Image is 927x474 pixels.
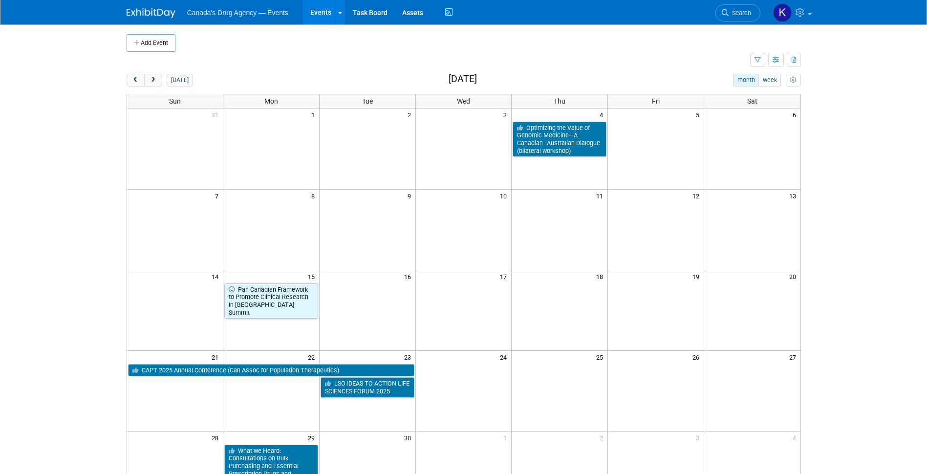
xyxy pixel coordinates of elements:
[499,351,511,363] span: 24
[695,431,704,444] span: 3
[128,364,414,377] a: CAPT 2025 Annual Conference (Can Assoc for Population Therapeutics)
[144,74,162,86] button: next
[321,377,414,397] a: LSO IDEAS TO ACTION LIFE SCIENCES FORUM 2025
[758,74,781,86] button: week
[127,34,175,52] button: Add Event
[691,351,704,363] span: 26
[788,190,800,202] span: 13
[499,190,511,202] span: 10
[691,190,704,202] span: 12
[554,97,565,105] span: Thu
[187,9,288,17] span: Canada's Drug Agency — Events
[513,122,606,157] a: Optimizing the Value of Genomic Medicine—A Canadian–Australian Dialogue (bilateral workshop)
[449,74,477,85] h2: [DATE]
[127,8,175,18] img: ExhibitDay
[786,74,800,86] button: myCustomButton
[788,351,800,363] span: 27
[310,108,319,121] span: 1
[788,270,800,282] span: 20
[691,270,704,282] span: 19
[407,108,415,121] span: 2
[595,351,607,363] span: 25
[403,270,415,282] span: 16
[652,97,660,105] span: Fri
[307,431,319,444] span: 29
[695,108,704,121] span: 5
[211,431,223,444] span: 28
[790,77,797,84] i: Personalize Calendar
[599,431,607,444] span: 2
[211,270,223,282] span: 14
[595,270,607,282] span: 18
[502,108,511,121] span: 3
[362,97,373,105] span: Tue
[457,97,470,105] span: Wed
[403,431,415,444] span: 30
[169,97,181,105] span: Sun
[310,190,319,202] span: 8
[211,108,223,121] span: 31
[599,108,607,121] span: 4
[792,431,800,444] span: 4
[214,190,223,202] span: 7
[307,351,319,363] span: 22
[264,97,278,105] span: Mon
[127,74,145,86] button: prev
[499,270,511,282] span: 17
[224,283,318,319] a: Pan-Canadian Framework to Promote Clinical Research in [GEOGRAPHIC_DATA] Summit
[407,190,415,202] span: 9
[403,351,415,363] span: 23
[773,3,792,22] img: Kristen Trevisan
[715,4,760,22] a: Search
[211,351,223,363] span: 21
[747,97,757,105] span: Sat
[729,9,751,17] span: Search
[595,190,607,202] span: 11
[167,74,193,86] button: [DATE]
[502,431,511,444] span: 1
[733,74,759,86] button: month
[792,108,800,121] span: 6
[307,270,319,282] span: 15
